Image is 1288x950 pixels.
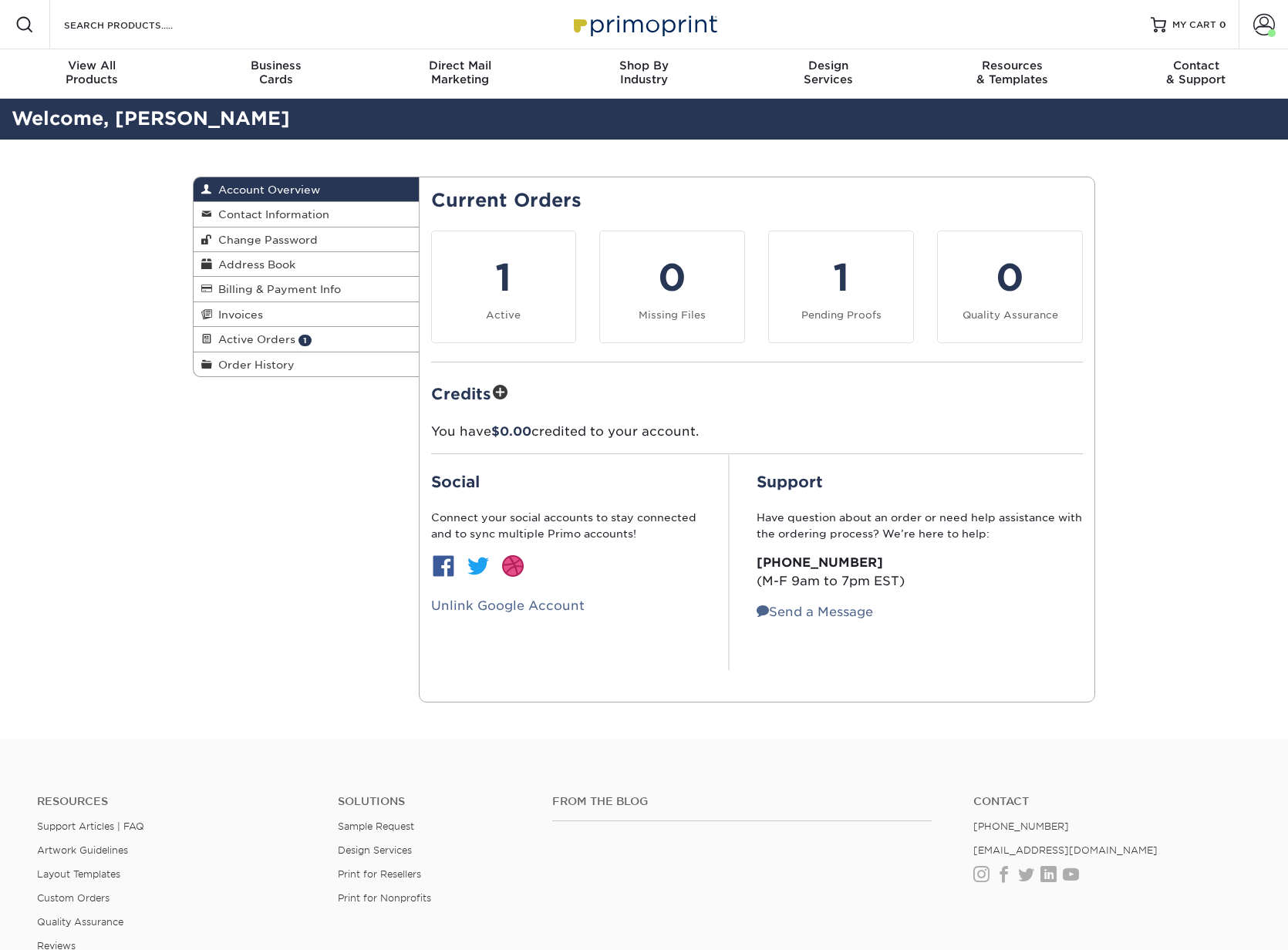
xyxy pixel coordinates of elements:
p: Connect your social accounts to stay connected and to sync multiple Primo accounts! [431,510,701,541]
span: Change Password [212,234,318,246]
a: DesignServices [736,49,920,99]
span: Address Book [212,258,295,271]
h2: Social [431,473,701,491]
p: (M-F 9am to 7pm EST) [757,554,1083,591]
a: [EMAIL_ADDRESS][DOMAIN_NAME] [973,844,1158,856]
div: 0 [947,250,1073,305]
a: Invoices [194,302,419,327]
a: Sample Request [338,820,414,832]
a: Account Overview [194,177,419,202]
a: [PHONE_NUMBER] [973,820,1069,832]
a: 1 Active [431,231,577,343]
a: Contact Information [194,202,419,227]
a: Layout Templates [37,868,120,880]
span: Design [736,59,920,72]
span: Shop By [552,59,737,72]
a: Send a Message [757,605,873,619]
span: Billing & Payment Info [212,283,341,295]
a: Billing & Payment Info [194,277,419,302]
h4: From the Blog [552,795,932,808]
a: Artwork Guidelines [37,844,128,856]
span: MY CART [1172,19,1216,32]
span: Direct Mail [368,59,552,72]
a: Quality Assurance [37,916,123,928]
a: Contact [973,795,1251,808]
a: BusinessCards [184,49,369,99]
h2: Support [757,473,1083,491]
div: 1 [441,250,567,305]
img: btn-facebook.jpg [431,554,456,578]
a: Shop ByIndustry [552,49,737,99]
a: 1 Pending Proofs [768,231,914,343]
span: Account Overview [212,184,320,196]
a: Custom Orders [37,892,110,904]
span: Business [184,59,369,72]
a: 0 Quality Assurance [937,231,1083,343]
div: Industry [552,59,737,86]
a: Active Orders 1 [194,327,419,352]
span: Order History [212,359,295,371]
span: $0.00 [491,424,531,439]
div: 0 [609,250,735,305]
a: Contact& Support [1104,49,1288,99]
a: Support Articles | FAQ [37,820,144,832]
p: You have credited to your account. [431,423,1084,441]
div: 1 [778,250,904,305]
p: Have question about an order or need help assistance with the ordering process? We’re here to help: [757,510,1083,541]
div: & Templates [920,59,1104,86]
span: Invoices [212,308,263,321]
h2: Credits [431,381,1084,405]
span: 0 [1219,19,1226,30]
small: Quality Assurance [963,309,1058,321]
span: Contact [1104,59,1288,72]
a: Order History [194,352,419,376]
div: & Support [1104,59,1288,86]
small: Pending Proofs [801,309,882,321]
a: 0 Missing Files [599,231,745,343]
small: Missing Files [639,309,706,321]
img: btn-twitter.jpg [466,554,491,578]
span: Active Orders [212,333,295,345]
a: Change Password [194,227,419,252]
div: Marketing [368,59,552,86]
strong: [PHONE_NUMBER] [757,555,883,570]
a: Print for Resellers [338,868,421,880]
div: Cards [184,59,369,86]
a: Unlink Google Account [431,598,585,613]
a: Address Book [194,252,419,277]
a: Resources& Templates [920,49,1104,99]
span: Contact Information [212,208,329,221]
a: Print for Nonprofits [338,892,431,904]
img: btn-dribbble.jpg [501,554,525,578]
input: SEARCH PRODUCTS..... [62,15,213,34]
div: Services [736,59,920,86]
span: 1 [298,335,312,346]
img: Primoprint [567,8,721,41]
h4: Resources [37,795,315,808]
a: Design Services [338,844,412,856]
small: Active [486,309,521,321]
a: Direct MailMarketing [368,49,552,99]
h2: Current Orders [431,190,1084,212]
span: Resources [920,59,1104,72]
h4: Solutions [338,795,529,808]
